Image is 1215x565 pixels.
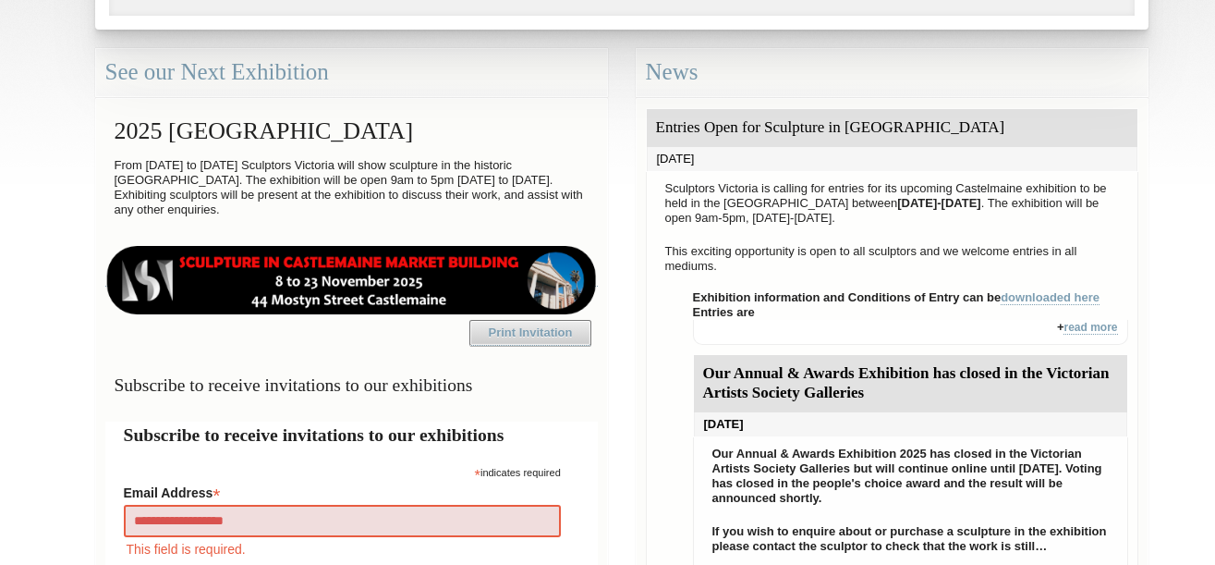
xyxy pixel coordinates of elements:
[647,109,1137,147] div: Entries Open for Sculpture in [GEOGRAPHIC_DATA]
[469,320,591,346] a: Print Invitation
[703,520,1118,559] p: If you wish to enquire about or purchase a sculpture in the exhibition please contact the sculpto...
[897,196,981,210] strong: [DATE]-[DATE]
[656,177,1128,230] p: Sculptors Victoria is calling for entries for its upcoming Castelmaine exhibition to be held in t...
[647,147,1137,171] div: [DATE]
[105,367,598,403] h3: Subscribe to receive invitations to our exhibitions
[694,355,1127,412] div: Our Annual & Awards Exhibition has closed in the Victorian Artists Society Galleries
[105,246,598,314] img: castlemaine-ldrbd25v2.png
[694,412,1127,436] div: [DATE]
[105,108,598,154] h2: 2025 [GEOGRAPHIC_DATA]
[1063,321,1117,335] a: read more
[124,422,579,448] h2: Subscribe to receive invitations to our exhibitions
[703,442,1118,510] p: Our Annual & Awards Exhibition 2025 has closed in the Victorian Artists Society Galleries but wil...
[124,480,561,502] label: Email Address
[95,48,608,97] div: See our Next Exhibition
[656,240,1128,278] p: This exciting opportunity is open to all sculptors and we welcome entries in all mediums.
[693,320,1128,345] div: +
[636,48,1148,97] div: News
[693,290,1100,305] strong: Exhibition information and Conditions of Entry can be
[1001,290,1100,305] a: downloaded here
[124,462,561,480] div: indicates required
[105,154,598,222] p: From [DATE] to [DATE] Sculptors Victoria will show sculpture in the historic [GEOGRAPHIC_DATA]. T...
[124,539,561,559] div: This field is required.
